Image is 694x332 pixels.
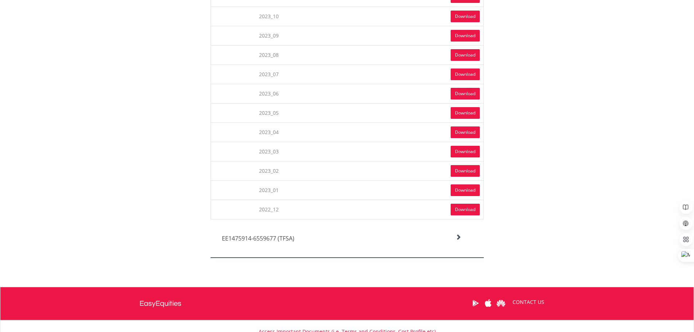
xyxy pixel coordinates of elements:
a: CONTACT US [507,292,549,312]
td: 2023_02 [211,161,327,180]
a: Google Play [469,292,482,315]
a: Download [451,126,480,138]
td: 2023_08 [211,45,327,65]
a: Download [451,30,480,42]
td: 2023_09 [211,26,327,45]
td: 2023_07 [211,65,327,84]
td: 2023_01 [211,180,327,200]
td: 2023_05 [211,103,327,122]
a: Download [451,107,480,119]
a: Download [451,69,480,80]
a: Download [451,146,480,157]
td: 2022_12 [211,200,327,219]
a: Apple [482,292,495,315]
a: Download [451,88,480,99]
td: 2023_06 [211,84,327,103]
span: EE1475914-6559677 (TFSA) [222,234,294,242]
a: Download [451,165,480,177]
a: EasyEquities [140,287,181,320]
a: Download [451,204,480,215]
td: 2023_04 [211,122,327,142]
a: Download [451,49,480,61]
td: 2023_10 [211,7,327,26]
a: Download [451,11,480,22]
td: 2023_03 [211,142,327,161]
a: Huawei [495,292,507,315]
a: Download [451,184,480,196]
